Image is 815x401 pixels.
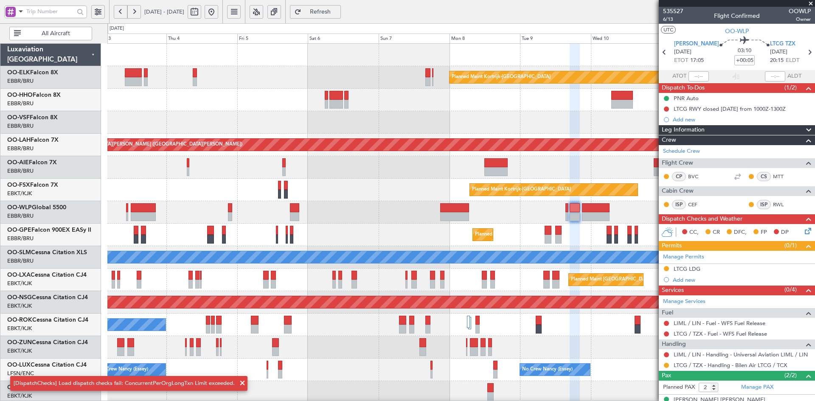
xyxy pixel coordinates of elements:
[784,285,797,294] span: (0/4)
[674,265,700,272] div: LTCG LDG
[663,297,705,306] a: Manage Services
[725,27,749,36] span: OO-WLP
[9,27,92,40] button: All Aircraft
[7,317,88,323] a: OO-ROKCessna Citation CJ4
[7,272,31,278] span: OO-LXA
[472,183,571,196] div: Planned Maint Kortrijk-[GEOGRAPHIC_DATA]
[738,47,751,55] span: 03:10
[662,158,693,168] span: Flight Crew
[688,201,707,208] a: CEF
[789,7,811,16] span: OOWLP
[7,122,34,130] a: EBBR/BRU
[7,317,32,323] span: OO-ROK
[290,5,341,19] button: Refresh
[7,70,30,76] span: OO-ELK
[757,200,771,209] div: ISP
[674,48,691,56] span: [DATE]
[672,72,686,81] span: ATOT
[7,362,87,368] a: OO-LUXCessna Citation CJ4
[714,11,760,20] div: Flight Confirmed
[674,95,699,102] div: PNR Auto
[663,16,683,23] span: 6/13
[662,339,686,349] span: Handling
[786,56,799,65] span: ELDT
[22,31,89,36] span: All Aircraft
[7,92,33,98] span: OO-HHO
[757,172,771,181] div: CS
[662,241,682,251] span: Permits
[789,16,811,23] span: Owner
[663,383,695,392] label: Planned PAX
[663,253,704,261] a: Manage Permits
[674,362,787,369] a: LTCG / TZX - Handling - Bilen Air LTCG / TCX
[7,280,32,287] a: EBKT/KJK
[26,5,74,18] input: Trip Number
[7,294,32,300] span: OO-NSG
[7,100,34,107] a: EBBR/BRU
[7,235,34,242] a: EBBR/BRU
[7,70,58,76] a: OO-ELKFalcon 8X
[308,34,379,44] div: Sat 6
[7,205,66,210] a: OO-WLPGlobal 5500
[662,125,705,135] span: Leg Information
[7,182,30,188] span: OO-FSX
[144,8,184,16] span: [DATE] - [DATE]
[713,228,720,237] span: CR
[7,347,32,355] a: EBKT/KJK
[7,115,58,121] a: OO-VSFFalcon 8X
[784,83,797,92] span: (1/2)
[7,339,32,345] span: OO-ZUN
[784,241,797,250] span: (0/1)
[7,362,31,368] span: OO-LUX
[7,160,57,165] a: OO-AIEFalcon 7X
[770,48,787,56] span: [DATE]
[663,147,700,156] a: Schedule Crew
[7,205,32,210] span: OO-WLP
[7,339,88,345] a: OO-ZUNCessna Citation CJ4
[7,115,30,121] span: OO-VSF
[663,7,683,16] span: 535527
[237,34,308,44] div: Fri 5
[7,325,32,332] a: EBKT/KJK
[674,320,765,327] a: LIML / LIN - Fuel - WFS Fuel Release
[7,257,34,265] a: EBBR/BRU
[662,286,684,295] span: Services
[7,250,31,255] span: OO-SLM
[591,34,662,44] div: Wed 10
[773,173,792,180] a: MTT
[781,228,789,237] span: DP
[110,25,124,32] div: [DATE]
[674,330,767,337] a: LTCG / TZX - Fuel - WFS Fuel Release
[773,201,792,208] a: RWL
[7,302,32,310] a: EBKT/KJK
[7,212,34,220] a: EBBR/BRU
[14,379,235,388] div: [DispatchChecks] Load dispatch checks fail: ConcurrentPerOrgLongTxn Limit exceeded.
[7,137,59,143] a: OO-LAHFalcon 7X
[7,145,34,152] a: EBBR/BRU
[673,276,811,283] div: Add new
[7,137,31,143] span: OO-LAH
[7,160,29,165] span: OO-AIE
[7,272,87,278] a: OO-LXACessna Citation CJ4
[662,214,742,224] span: Dispatch Checks and Weather
[452,71,551,84] div: Planned Maint Kortrijk-[GEOGRAPHIC_DATA]
[450,34,520,44] div: Mon 8
[520,34,591,44] div: Tue 9
[787,72,801,81] span: ALDT
[7,250,87,255] a: OO-SLMCessna Citation XLS
[690,56,704,65] span: 17:05
[662,371,671,381] span: Pax
[674,56,688,65] span: ETOT
[770,56,784,65] span: 20:15
[741,383,773,392] a: Manage PAX
[7,294,88,300] a: OO-NSGCessna Citation CJ4
[674,105,786,112] div: LTCG RWY closed [DATE] from 1000Z-1300Z
[688,173,707,180] a: BVC
[662,308,673,318] span: Fuel
[672,172,686,181] div: CP
[674,351,808,358] a: LIML / LIN - Handling - Universal Aviation LIML / LIN
[672,200,686,209] div: ISP
[7,190,32,197] a: EBKT/KJK
[96,34,166,44] div: Wed 3
[7,167,34,175] a: EBBR/BRU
